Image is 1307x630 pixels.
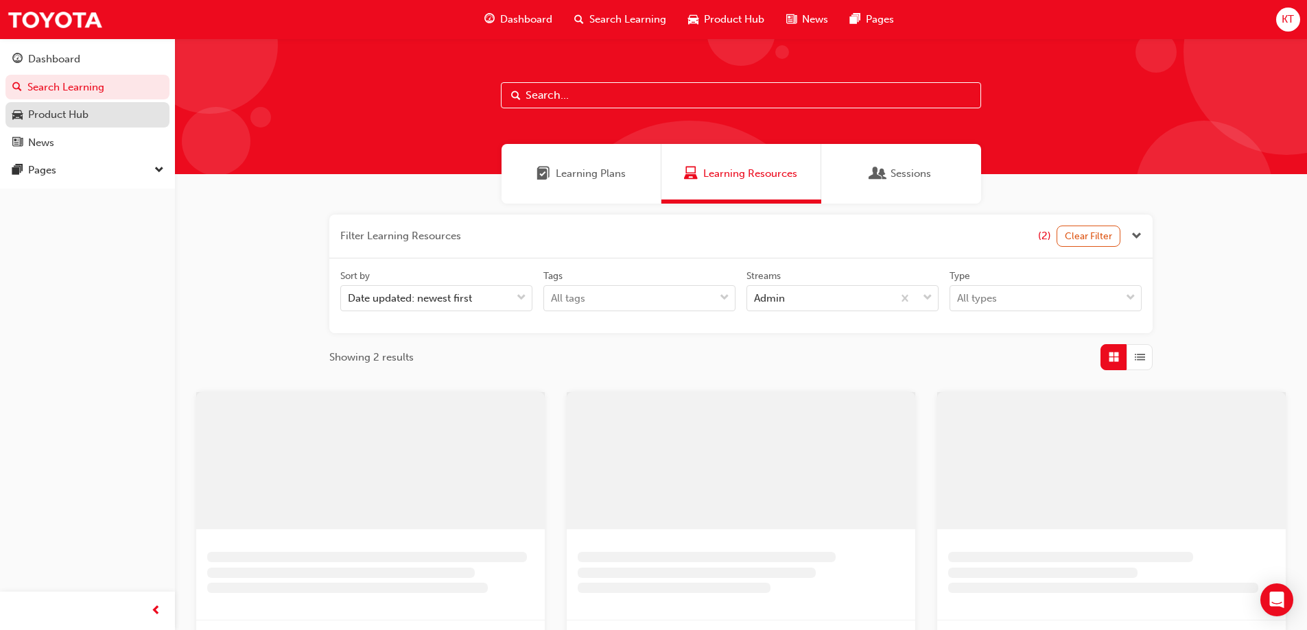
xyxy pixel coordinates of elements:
[786,11,797,28] span: news-icon
[28,107,89,123] div: Product Hub
[537,166,550,182] span: Learning Plans
[329,350,414,365] span: Showing 2 results
[574,11,584,28] span: search-icon
[5,158,169,183] button: Pages
[1109,350,1119,365] span: Grid
[563,5,677,34] a: search-iconSearch Learning
[501,82,981,108] input: Search...
[154,162,164,180] span: down-icon
[923,289,932,307] span: down-icon
[543,269,735,312] label: tagOptions
[688,11,698,28] span: car-icon
[891,166,931,182] span: Sessions
[12,109,23,121] span: car-icon
[12,82,22,94] span: search-icon
[589,12,666,27] span: Search Learning
[5,130,169,156] a: News
[543,269,563,283] div: Tags
[684,166,698,182] span: Learning Resources
[1276,8,1300,32] button: KT
[703,166,797,182] span: Learning Resources
[5,75,169,100] a: Search Learning
[821,144,981,204] a: SessionsSessions
[500,12,552,27] span: Dashboard
[348,291,472,306] div: Date updated: newest first
[754,291,785,306] div: Admin
[551,291,585,306] div: All tags
[473,5,563,34] a: guage-iconDashboard
[517,289,526,307] span: down-icon
[957,291,997,306] div: All types
[5,44,169,158] button: DashboardSearch LearningProduct HubNews
[661,144,821,204] a: Learning ResourcesLearning Resources
[340,269,370,283] div: Sort by
[151,603,161,620] span: prev-icon
[5,102,169,128] a: Product Hub
[1126,289,1135,307] span: down-icon
[775,5,839,34] a: news-iconNews
[484,11,495,28] span: guage-icon
[28,135,54,151] div: News
[12,137,23,149] span: news-icon
[28,162,56,178] div: Pages
[511,88,521,104] span: Search
[871,166,885,182] span: Sessions
[5,47,169,72] a: Dashboard
[677,5,775,34] a: car-iconProduct Hub
[7,4,103,35] img: Trak
[28,51,80,67] div: Dashboard
[746,269,781,283] div: Streams
[1282,12,1294,27] span: KT
[704,12,764,27] span: Product Hub
[1135,350,1145,365] span: List
[1131,228,1142,244] button: Close the filter
[502,144,661,204] a: Learning PlansLearning Plans
[556,166,626,182] span: Learning Plans
[720,289,729,307] span: down-icon
[950,269,970,283] div: Type
[850,11,860,28] span: pages-icon
[839,5,905,34] a: pages-iconPages
[12,53,23,66] span: guage-icon
[866,12,894,27] span: Pages
[12,165,23,177] span: pages-icon
[802,12,828,27] span: News
[1057,226,1121,247] button: Clear Filter
[1260,583,1293,616] div: Open Intercom Messenger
